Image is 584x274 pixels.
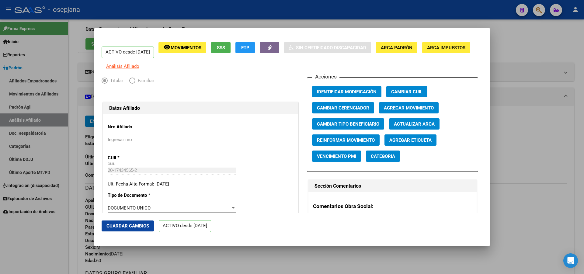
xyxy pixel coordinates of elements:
[159,220,211,232] p: ACTIVO desde [DATE]
[389,118,440,130] button: Actualizar ARCA
[158,42,206,53] button: Movimientos
[217,45,225,50] span: SSS
[102,47,154,58] p: ACTIVO desde [DATE]
[427,45,465,50] span: ARCA Impuestos
[108,154,163,161] p: CUIL
[381,45,412,50] span: ARCA Padrón
[163,43,171,51] mat-icon: remove_red_eye
[422,42,470,53] button: ARCA Impuestos
[389,137,432,143] span: Agregar Etiqueta
[108,205,151,211] span: DOCUMENTO UNICO
[102,220,154,231] button: Guardar Cambios
[317,105,369,111] span: Cambiar Gerenciador
[317,121,379,127] span: Cambiar Tipo Beneficiario
[235,42,255,53] button: FTP
[108,77,123,84] span: Titular
[108,192,163,199] p: Tipo de Documento *
[317,137,375,143] span: Reinformar Movimiento
[296,45,366,50] span: Sin Certificado Discapacidad
[394,121,435,127] span: Actualizar ARCA
[379,102,439,113] button: Agregar Movimiento
[386,86,427,97] button: Cambiar CUIL
[135,77,154,84] span: Familiar
[371,154,395,159] span: Categoria
[391,89,422,95] span: Cambiar CUIL
[312,118,384,130] button: Cambiar Tipo Beneficiario
[563,253,578,268] div: Open Intercom Messenger
[284,42,371,53] button: Sin Certificado Discapacidad
[108,181,294,188] div: Ult. Fecha Alta Formal: [DATE]
[171,45,201,50] span: Movimientos
[312,73,339,81] h3: Acciones
[315,182,471,190] h1: Sección Comentarios
[106,64,139,69] span: Análisis Afiliado
[102,79,160,85] mat-radio-group: Elija una opción
[211,42,231,53] button: SSS
[317,154,356,159] span: Vencimiento PMI
[312,86,381,97] button: Identificar Modificación
[312,102,374,113] button: Cambiar Gerenciador
[108,123,163,130] p: Nro Afiliado
[109,105,292,112] h1: Datos Afiliado
[106,223,149,229] span: Guardar Cambios
[312,151,361,162] button: Vencimiento PMI
[312,134,380,146] button: Reinformar Movimiento
[317,89,377,95] span: Identificar Modificación
[313,202,472,210] h3: Comentarios Obra Social:
[384,105,434,111] span: Agregar Movimiento
[384,134,436,146] button: Agregar Etiqueta
[366,151,400,162] button: Categoria
[241,45,249,50] span: FTP
[376,42,417,53] button: ARCA Padrón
